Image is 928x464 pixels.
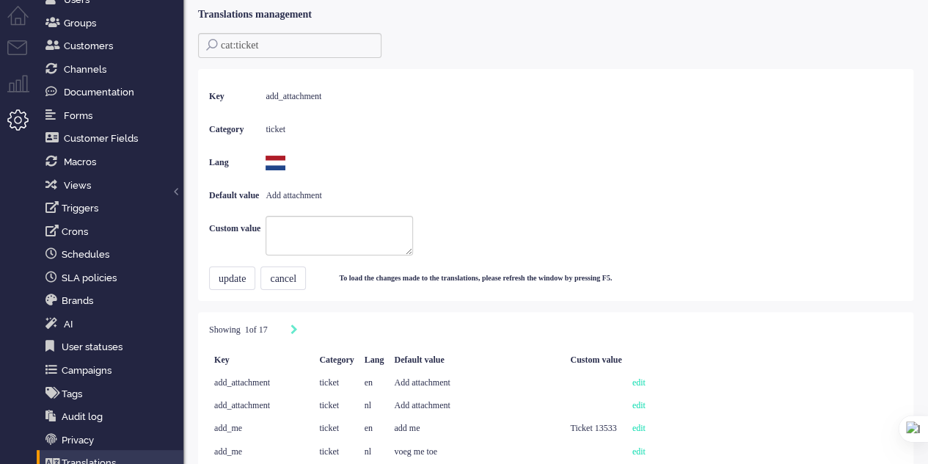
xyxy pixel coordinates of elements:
[241,324,249,336] input: Page
[570,423,616,433] span: Ticket 13533
[266,156,285,170] img: nl.svg
[64,133,138,144] span: Customer Fields
[214,423,242,433] span: add_me
[43,61,183,77] a: Channels
[394,400,450,410] span: Add attachment
[209,179,266,212] label: Default value
[632,400,646,410] a: edit
[394,423,420,433] span: add me
[7,109,40,142] li: Admin menu
[214,446,242,457] span: add_me
[7,6,40,39] li: Dashboard menu
[64,40,113,51] span: Customers
[319,423,339,433] span: ticket
[266,113,413,146] div: ticket
[43,130,183,146] a: Customer Fields
[43,15,183,31] a: Groups
[266,80,413,113] div: add_attachment
[198,33,381,58] input: Search
[198,7,913,22] div: Translations management
[209,113,266,146] label: Category
[43,362,183,378] a: Campaigns
[7,75,40,108] li: Supervisor menu
[565,349,626,371] div: Custom value
[314,349,359,371] div: Category
[43,292,183,308] a: Brands
[43,37,183,54] a: Customers
[209,212,266,255] label: Custom value
[64,18,96,29] span: Groups
[214,377,270,388] span: add_attachment
[209,349,314,371] div: Key
[365,377,373,388] span: en
[43,408,183,424] a: Audit log
[319,446,339,457] span: ticket
[64,319,73,330] span: AI
[43,223,183,239] a: Crons
[632,423,646,433] a: edit
[319,377,339,388] span: ticket
[64,87,134,98] span: Documentation
[43,432,183,448] a: Privacy
[64,110,92,121] span: Forms
[260,267,306,290] button: cancel
[339,274,612,282] span: To load the changes made to the translations, please refresh the window by pressing F5.
[209,80,266,113] label: Key
[43,177,183,193] a: Views
[365,423,373,433] span: en
[43,84,183,100] a: Documentation
[43,316,183,332] a: Ai
[389,349,565,371] div: Default value
[43,107,183,123] a: Forms
[359,349,390,371] div: Lang
[632,377,646,388] a: edit
[365,446,371,457] span: nl
[394,446,437,457] span: voeg me toe
[209,146,266,179] label: Lang
[64,64,106,75] span: Channels
[43,338,183,355] a: User statuses
[214,400,270,410] span: add_attachment
[43,200,183,216] a: Triggers
[43,269,183,286] a: SLA policies
[209,323,902,338] div: Pagination
[7,40,40,73] li: Tickets menu
[632,446,646,457] a: edit
[291,323,298,338] div: Next
[209,267,255,290] button: update
[43,246,183,262] a: Schedules
[365,400,371,410] span: nl
[43,385,183,402] a: Tags
[319,400,339,410] span: ticket
[394,377,450,388] span: Add attachment
[266,179,413,212] div: Add attachment
[43,153,183,170] a: Macros
[64,180,91,191] span: Views
[64,156,96,167] span: Macros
